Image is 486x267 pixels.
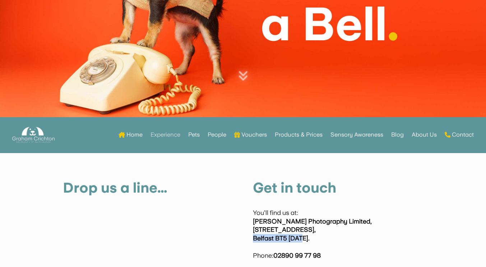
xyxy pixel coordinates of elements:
[273,252,321,259] strong: 02890 99 77 98
[253,181,423,198] h2: Get in touch
[234,121,267,149] a: Vouchers
[445,121,474,149] a: Contact
[412,121,437,149] a: About Us
[253,217,372,242] strong: [PERSON_NAME] Photography Limited, [STREET_ADDRESS], Belfast BT5 [DATE].
[63,181,233,198] h2: Drop us a line…
[208,121,226,149] a: People
[188,121,200,149] a: Pets
[275,121,323,149] a: Products & Prices
[119,121,143,149] a: Home
[253,208,423,260] p: You’ll find us at: Phone:
[12,125,55,145] img: Graham Crichton Photography Logo - Graham Crichton - Belfast Family & Pet Photography Studio
[151,121,180,149] a: Experience
[330,121,383,149] a: Sensory Awareness
[391,121,404,149] a: Blog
